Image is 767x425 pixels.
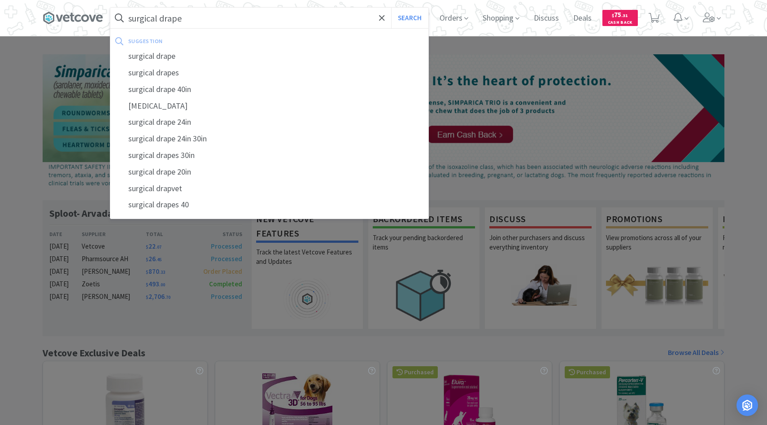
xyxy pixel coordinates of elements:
div: [MEDICAL_DATA] [110,98,428,114]
div: surgical drape 40in [110,81,428,98]
div: surgical drapes [110,65,428,81]
a: Deals [570,14,595,22]
a: Discuss [530,14,562,22]
div: suggestion [128,34,293,48]
div: surgical drape 20in [110,164,428,180]
span: Cash Back [608,20,632,26]
button: Search [391,8,428,28]
a: $75.31Cash Back [602,6,638,30]
div: Open Intercom Messenger [736,394,758,416]
div: surgical drapvet [110,180,428,197]
div: surgical drapes 30in [110,147,428,164]
input: Search by item, sku, manufacturer, ingredient, size... [110,8,428,28]
div: surgical drape 24in 30in [110,131,428,147]
span: $ [612,13,614,18]
div: surgical drapes 40 [110,197,428,213]
span: . 31 [621,13,628,18]
div: surgical drape 24in [110,114,428,131]
span: 75 [612,10,628,19]
div: surgical drape [110,48,428,65]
